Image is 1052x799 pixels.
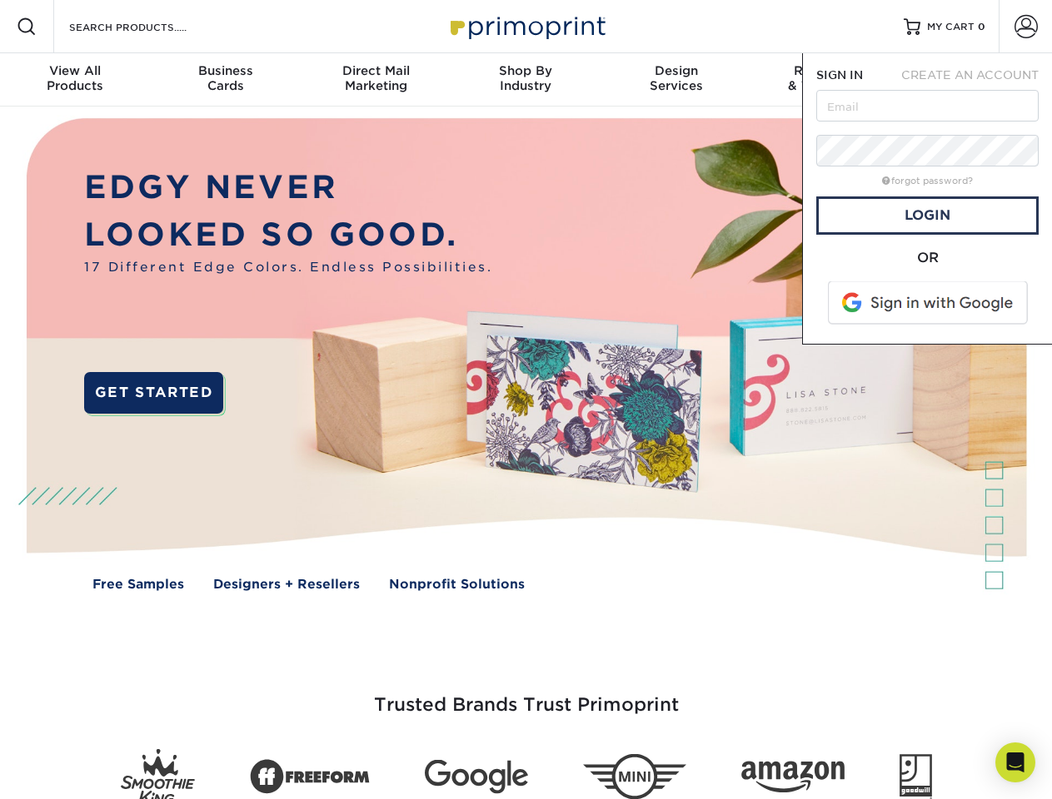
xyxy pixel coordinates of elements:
input: Email [816,90,1039,122]
span: 17 Different Edge Colors. Endless Possibilities. [84,258,492,277]
div: OR [816,248,1039,268]
div: Industry [451,63,601,93]
span: Business [150,63,300,78]
img: Amazon [741,762,845,793]
a: Resources& Templates [751,53,901,107]
div: Marketing [301,63,451,93]
p: LOOKED SO GOOD. [84,211,492,259]
input: SEARCH PRODUCTS..... [67,17,230,37]
a: Free Samples [92,575,184,594]
p: EDGY NEVER [84,164,492,211]
span: MY CART [927,20,975,34]
div: Cards [150,63,300,93]
a: Login [816,196,1039,235]
a: Shop ByIndustry [451,53,601,107]
div: & Templates [751,63,901,93]
a: DesignServices [601,53,751,107]
a: Designers + Resellers [213,575,360,594]
a: BusinessCards [150,53,300,107]
div: Open Intercom Messenger [995,742,1035,782]
span: 0 [978,21,985,32]
a: Nonprofit Solutions [389,575,525,594]
h3: Trusted Brands Trust Primoprint [39,654,1014,736]
span: Resources [751,63,901,78]
span: Design [601,63,751,78]
a: forgot password? [882,176,973,186]
img: Goodwill [900,754,932,799]
a: GET STARTED [84,372,223,414]
span: SIGN IN [816,68,863,82]
span: Direct Mail [301,63,451,78]
span: CREATE AN ACCOUNT [901,68,1039,82]
a: Direct MailMarketing [301,53,451,107]
div: Services [601,63,751,93]
img: Google [425,760,528,794]
span: Shop By [451,63,601,78]
img: Primoprint [443,8,610,44]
